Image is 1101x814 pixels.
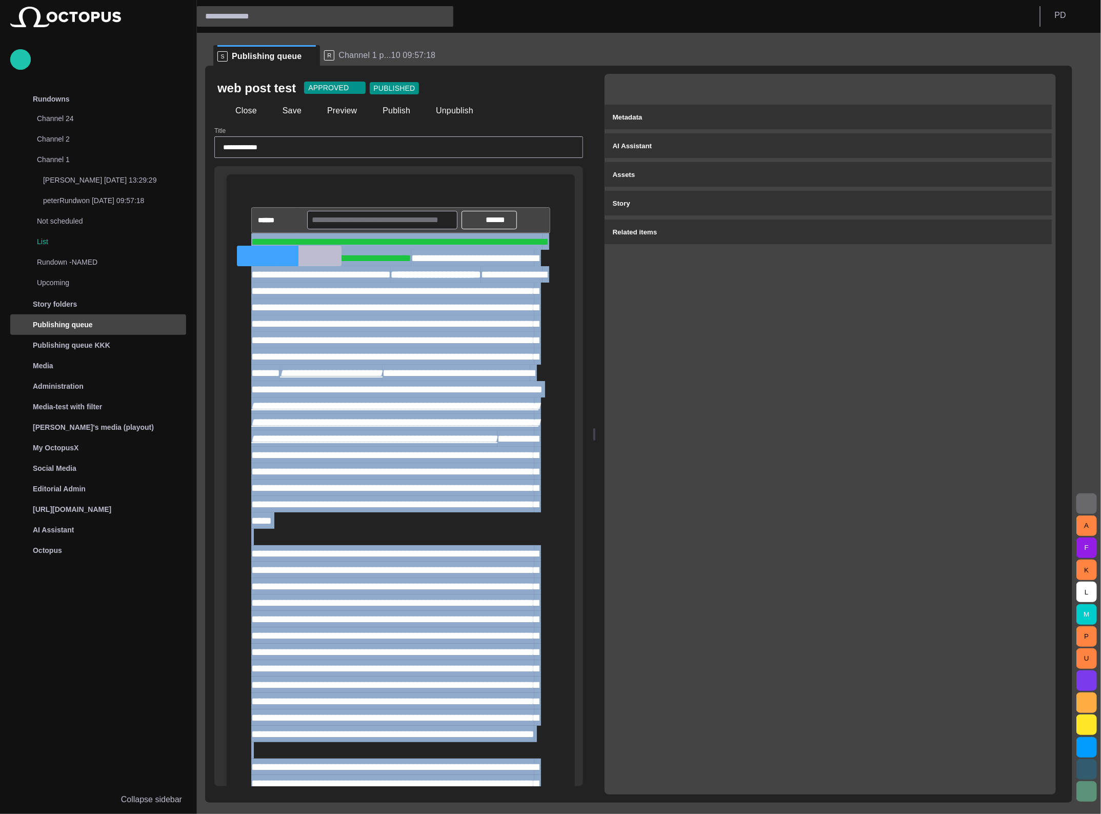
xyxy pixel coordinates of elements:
button: Save [265,102,305,120]
div: [PERSON_NAME] [DATE] 13:29:29 [23,171,186,191]
p: peterRundwon [DATE] 09:57:18 [43,195,186,206]
p: Media [33,361,53,371]
div: Octopus [10,540,186,561]
div: [URL][DOMAIN_NAME] [10,499,186,520]
button: Publish [365,102,414,120]
button: AI Assistant [605,133,1052,158]
div: List [16,232,186,253]
p: P D [1055,9,1066,22]
p: S [217,51,228,62]
button: Related items [605,220,1052,244]
button: P [1076,626,1097,647]
button: F [1076,538,1097,558]
p: Administration [33,381,84,391]
p: List [37,236,186,247]
p: Publishing queue KKK [33,340,110,350]
div: [PERSON_NAME]'s media (playout) [10,417,186,438]
p: Rundown -NAMED [37,257,166,267]
button: L [1076,582,1097,602]
span: Related items [613,228,657,236]
p: Social Media [33,463,76,473]
button: Assets [605,162,1052,187]
img: Octopus News Room [10,7,121,27]
span: PUBLISHED [374,83,415,93]
button: Unpublish [418,102,477,120]
label: Title [214,127,226,135]
p: [URL][DOMAIN_NAME] [33,504,111,514]
span: Publishing queue [232,51,302,62]
p: Not scheduled [37,216,166,226]
button: Story [605,191,1052,215]
div: peterRundwon [DATE] 09:57:18 [23,191,186,212]
button: Preview [309,102,361,120]
p: Channel 1 [37,154,166,165]
span: Story [613,200,630,207]
p: AI Assistant [33,525,74,535]
p: My OctopusX [33,443,78,453]
div: SPublishing queue [213,45,320,66]
p: Editorial Admin [33,484,86,494]
p: Publishing queue [33,320,93,330]
p: Octopus [33,545,62,555]
p: Channel 24 [37,113,166,124]
div: Media-test with filter [10,396,186,417]
span: APPROVED [308,83,349,93]
p: [PERSON_NAME]'s media (playout) [33,422,154,432]
p: Collapse sidebar [121,793,182,806]
div: RChannel 1 p...10 09:57:18 [320,45,454,66]
p: Channel 2 [37,134,166,144]
button: U [1076,648,1097,669]
div: Media [10,355,186,376]
button: A [1076,515,1097,536]
button: K [1076,560,1097,580]
p: Rundowns [33,94,70,104]
ul: main menu [10,89,186,561]
p: R [324,50,334,61]
div: Publishing queue [10,314,186,335]
p: Media-test with filter [33,402,102,412]
button: APPROVED [304,82,365,94]
p: [PERSON_NAME] [DATE] 13:29:29 [43,175,186,185]
button: Close [217,102,261,120]
span: AI Assistant [613,142,652,150]
p: Upcoming [37,277,166,288]
button: Collapse sidebar [10,789,186,810]
span: Metadata [613,113,643,121]
span: Assets [613,171,635,178]
span: Channel 1 p...10 09:57:18 [338,50,435,61]
button: Metadata [605,105,1052,129]
button: PD [1047,6,1095,25]
div: AI Assistant [10,520,186,540]
button: M [1076,604,1097,625]
p: Story folders [33,299,77,309]
h2: web post test [217,80,296,96]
